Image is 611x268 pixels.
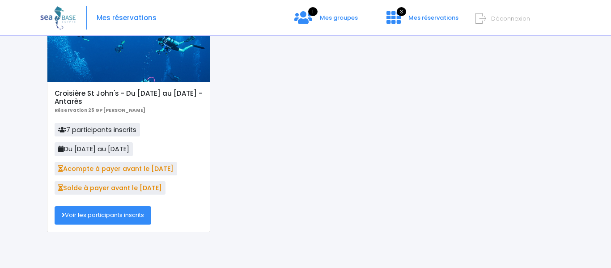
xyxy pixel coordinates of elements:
[55,181,165,195] span: Solde à payer avant le [DATE]
[408,13,458,22] span: Mes réservations
[379,17,464,25] a: 3 Mes réservations
[397,7,406,16] span: 3
[55,162,177,175] span: Acompte à payer avant le [DATE]
[55,123,140,136] span: 7 participants inscrits
[55,89,203,106] h5: Croisière St John's - Du [DATE] au [DATE] - Antarès
[55,142,133,156] span: Du [DATE] au [DATE]
[55,206,151,224] a: Voir les participants inscrits
[55,107,145,114] b: Réservation 25 GP [PERSON_NAME]
[491,14,530,23] span: Déconnexion
[320,13,358,22] span: Mes groupes
[287,17,365,25] a: 1 Mes groupes
[308,7,318,16] span: 1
